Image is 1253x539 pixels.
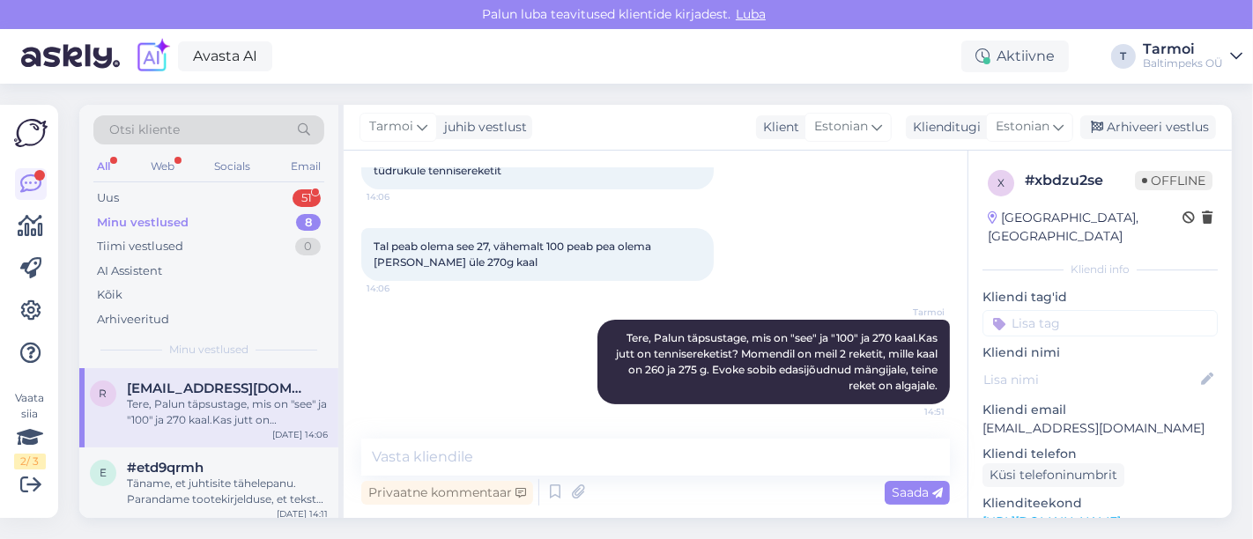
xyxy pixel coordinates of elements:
span: Estonian [814,117,868,137]
div: [DATE] 14:11 [277,507,328,521]
div: [DATE] 14:06 [272,428,328,441]
span: r [100,387,108,400]
span: Luba [730,6,771,22]
input: Lisa nimi [983,370,1197,389]
img: Askly Logo [14,119,48,147]
span: roolmiiamarii@gmail.com [127,380,310,396]
div: Kõik [97,286,122,304]
div: Kliendi info [982,262,1218,277]
div: Arhiveeri vestlus [1080,115,1216,139]
div: Email [287,155,324,178]
div: Minu vestlused [97,214,189,232]
div: Uus [97,189,119,207]
span: Minu vestlused [169,342,248,358]
p: Kliendi tag'id [982,288,1218,306]
div: Küsi telefoninumbrit [982,463,1124,487]
div: Tiimi vestlused [97,238,183,255]
p: Kliendi telefon [982,445,1218,463]
div: 8 [296,214,321,232]
div: Tarmoi [1143,42,1223,56]
span: Offline [1135,171,1212,190]
div: Web [147,155,178,178]
div: Klienditugi [906,118,981,137]
p: [EMAIL_ADDRESS][DOMAIN_NAME] [982,419,1218,438]
span: Saada [892,484,943,500]
div: 51 [293,189,321,207]
span: #etd9qrmh [127,460,204,476]
span: Tere, Palun täpsustage, mis on "see" ja "100" ja 270 kaal.Kas jutt on tennisereketist? Momendil o... [616,331,940,392]
div: Privaatne kommentaar [361,481,533,505]
span: 14:06 [367,282,433,295]
span: e [100,466,107,479]
p: Kliendi email [982,401,1218,419]
span: x [997,176,1005,189]
p: Klienditeekond [982,494,1218,513]
div: Aktiivne [961,41,1069,72]
img: explore-ai [134,38,171,75]
span: Tarmoi [369,117,413,137]
span: Tal peab olema see 27, vähemalt 100 peab pea olema [PERSON_NAME] üle 270g kaal [374,240,654,269]
div: AI Assistent [97,262,162,280]
span: 14:51 [879,405,945,418]
p: Kliendi nimi [982,343,1218,362]
div: 0 [295,238,321,255]
div: Vaata siia [14,390,46,469]
div: # xbdzu2se [1025,170,1135,191]
div: Socials [211,155,254,178]
span: Otsi kliente [109,121,180,139]
a: [URL][DOMAIN_NAME] [982,513,1121,529]
div: T [1111,44,1136,69]
div: [GEOGRAPHIC_DATA], [GEOGRAPHIC_DATA] [988,209,1183,246]
span: 14:06 [367,190,433,203]
a: Avasta AI [178,41,272,71]
div: Tere, Palun täpsustage, mis on "see" ja "100" ja 270 kaal.Kas jutt on tennisereketist? Momendil o... [127,396,328,428]
div: All [93,155,114,178]
div: Täname, et juhtisite tähelepanu. Parandame tootekirjelduse, et tekst oleks arusaadavam. [127,476,328,507]
input: Lisa tag [982,310,1218,336]
div: Baltimpeks OÜ [1143,56,1223,70]
div: juhib vestlust [437,118,527,137]
div: Arhiveeritud [97,311,169,329]
a: TarmoiBaltimpeks OÜ [1143,42,1242,70]
span: Tarmoi [879,306,945,319]
span: Estonian [996,117,1049,137]
div: 2 / 3 [14,454,46,469]
div: Klient [756,118,799,137]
